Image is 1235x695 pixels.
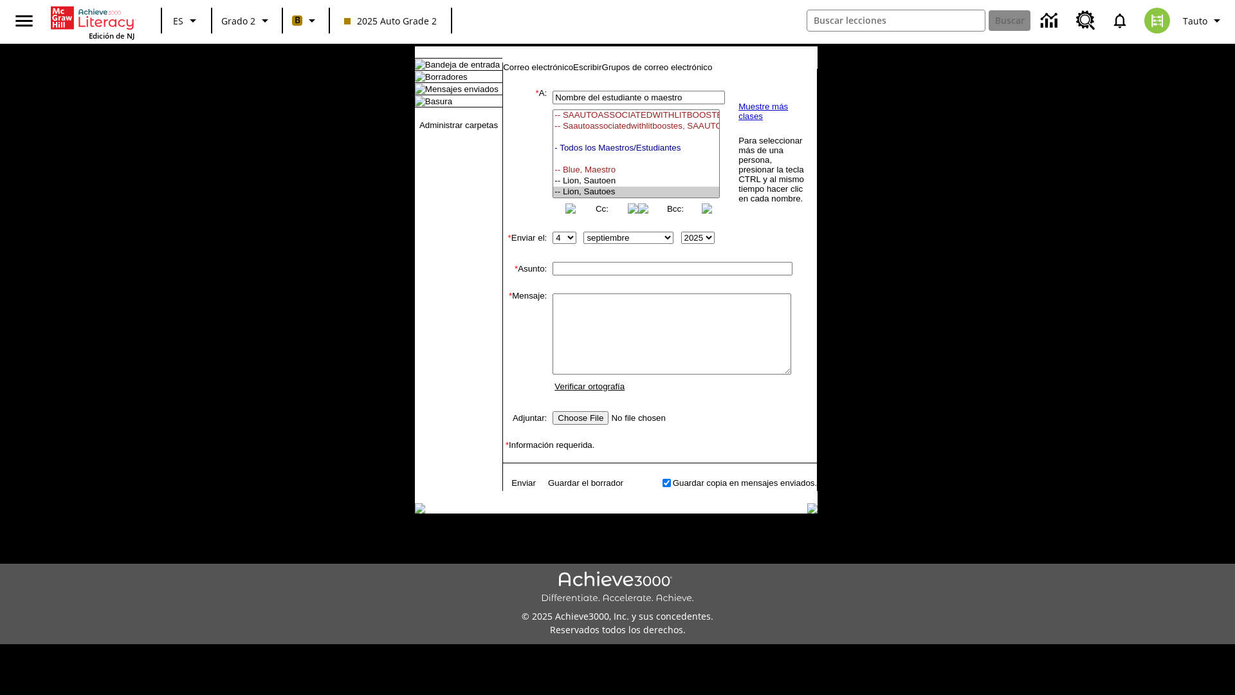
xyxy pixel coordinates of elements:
img: spacer.gif [547,268,547,269]
td: Información requerida. [503,440,817,450]
img: spacer.gif [503,481,506,484]
a: Escribir [573,62,601,72]
a: Centro de información [1033,3,1068,39]
button: Lenguaje: ES, Selecciona un idioma [166,9,207,32]
option: -- Saautoassociatedwithlitboostes, SAAUTOASSOCIATEDWITHLITBOOSTES [553,121,719,132]
a: Grupos de correo electrónico [602,62,713,72]
a: Cc: [596,204,608,214]
img: button_left.png [638,203,648,214]
span: Tauto [1183,14,1207,28]
td: Guardar copia en mensajes enviados. [673,476,818,490]
option: -- SAAUTOASSOCIATEDWITHLITBOOSTEN, SAAUTOASSOCIATEDWITHLITBOOSTEN [553,110,719,121]
option: -- Lion, Sautoen [553,176,719,187]
img: spacer.gif [503,474,504,476]
img: folder_icon.gif [415,84,425,94]
img: folder_icon.gif [415,59,425,69]
img: table_footer_right.gif [807,503,818,514]
img: spacer.gif [503,450,516,463]
img: spacer.gif [503,427,516,440]
option: - Todos los Maestros/Estudiantes [553,143,719,154]
span: ES [173,14,183,28]
button: Perfil/Configuración [1178,9,1230,32]
td: Mensaje: [503,291,547,396]
td: Enviar el: [503,229,547,246]
option: -- Blue, Maestro [553,165,719,176]
a: Muestre más clases [738,102,788,121]
img: black_spacer.gif [502,491,818,492]
a: Correo electrónico [503,62,573,72]
img: spacer.gif [503,216,516,229]
img: spacer.gif [503,473,504,474]
a: Bandeja de entrada [425,60,500,69]
button: Grado: Grado 2, Elige un grado [216,9,278,32]
span: Grado 2 [221,14,255,28]
td: Asunto: [503,259,547,278]
img: spacer.gif [503,246,516,259]
a: Verificar ortografía [554,382,625,391]
img: button_right.png [628,203,638,214]
span: 2025 Auto Grade 2 [344,14,437,28]
button: Boost El color de la clase es anaranjado claro. Cambiar el color de la clase. [287,9,325,32]
img: spacer.gif [503,490,504,491]
img: spacer.gif [503,278,516,291]
a: Basura [425,97,452,106]
a: Bcc: [667,204,684,214]
img: spacer.gif [503,396,516,409]
button: Escoja un nuevo avatar [1137,4,1178,37]
button: Abrir el menú lateral [5,2,43,40]
img: spacer.gif [503,463,513,473]
img: button_right.png [702,203,712,214]
td: A: [503,88,547,216]
a: Administrar carpetas [419,120,498,130]
a: Borradores [425,72,468,82]
img: folder_icon.gif [415,71,425,82]
option: -- Lion, Sautoes [553,187,719,198]
a: Enviar [511,478,536,488]
img: button_left.png [565,203,576,214]
img: avatar image [1144,8,1170,33]
a: Notificaciones [1103,4,1137,37]
td: Para seleccionar más de una persona, presionar la tecla CTRL y al mismo tiempo hacer clic en cada... [738,135,807,204]
img: spacer.gif [547,343,547,344]
div: Portada [51,4,134,41]
img: Achieve3000 Differentiate Accelerate Achieve [541,571,694,604]
span: B [295,12,300,28]
img: spacer.gif [547,149,550,156]
img: folder_icon.gif [415,96,425,106]
a: Guardar el borrador [548,478,623,488]
a: Centro de recursos, Se abrirá en una pestaña nueva. [1068,3,1103,38]
a: Mensajes enviados [425,84,499,94]
span: Edición de NJ [89,31,134,41]
input: Buscar campo [807,10,985,31]
img: table_footer_left.gif [415,503,425,514]
img: spacer.gif [547,237,547,238]
td: Adjuntar: [503,409,547,427]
